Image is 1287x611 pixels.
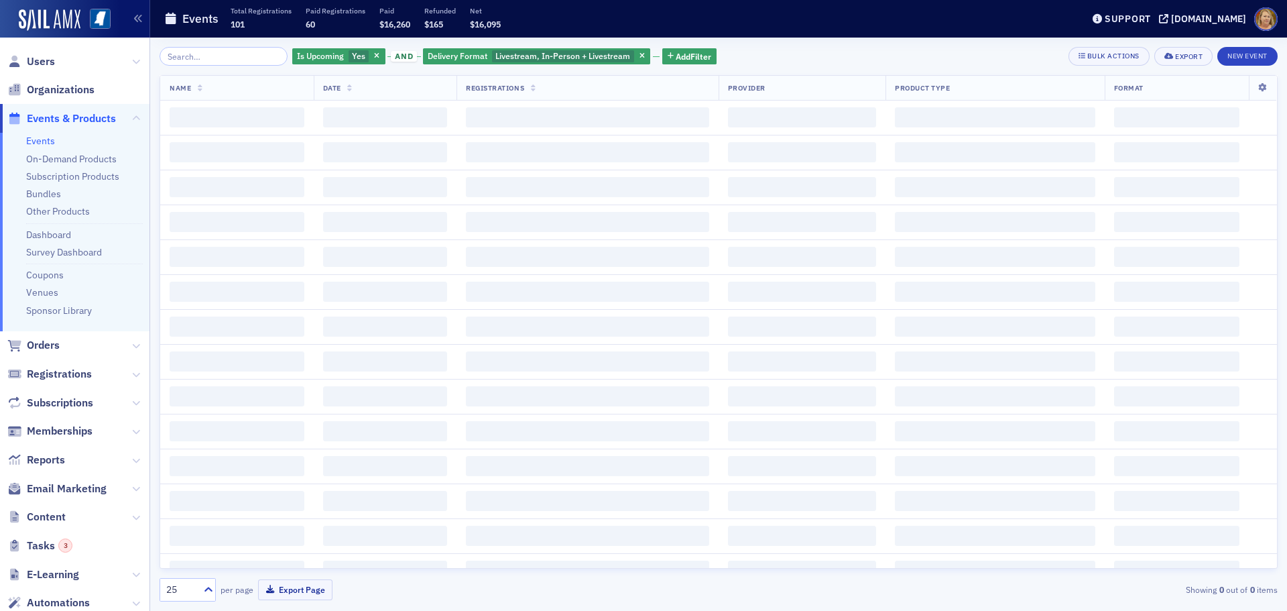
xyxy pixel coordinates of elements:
[170,317,304,337] span: ‌
[466,282,709,302] span: ‌
[231,19,245,30] span: 101
[1159,14,1251,23] button: [DOMAIN_NAME]
[728,491,876,511] span: ‌
[27,453,65,467] span: Reports
[182,11,219,27] h1: Events
[26,304,92,317] a: Sponsor Library
[895,247,1095,267] span: ‌
[170,386,304,406] span: ‌
[1114,142,1239,162] span: ‌
[466,107,709,127] span: ‌
[466,317,709,337] span: ‌
[27,111,116,126] span: Events & Products
[7,424,93,439] a: Memberships
[1114,317,1239,337] span: ‌
[323,491,448,511] span: ‌
[728,421,876,441] span: ‌
[895,212,1095,232] span: ‌
[1087,52,1140,60] div: Bulk Actions
[323,317,448,337] span: ‌
[895,351,1095,372] span: ‌
[728,386,876,406] span: ‌
[424,19,443,30] span: $165
[323,386,448,406] span: ‌
[7,367,92,382] a: Registrations
[1114,386,1239,406] span: ‌
[1114,561,1239,581] span: ‌
[1114,491,1239,511] span: ‌
[306,6,365,15] p: Paid Registrations
[170,107,304,127] span: ‌
[170,177,304,197] span: ‌
[1217,584,1226,596] strong: 0
[7,82,95,97] a: Organizations
[1114,83,1144,93] span: Format
[466,142,709,162] span: ‌
[1114,177,1239,197] span: ‌
[170,247,304,267] span: ‌
[1114,282,1239,302] span: ‌
[1114,526,1239,546] span: ‌
[391,51,417,62] span: and
[466,491,709,511] span: ‌
[323,421,448,441] span: ‌
[428,50,487,61] span: Delivery Format
[26,135,55,147] a: Events
[1114,351,1239,372] span: ‌
[7,482,107,496] a: Email Marketing
[27,596,90,610] span: Automations
[728,351,876,372] span: ‌
[323,526,448,546] span: ‌
[323,561,448,581] span: ‌
[895,83,950,93] span: Product Type
[170,83,191,93] span: Name
[26,205,90,217] a: Other Products
[352,50,365,61] span: Yes
[27,338,60,353] span: Orders
[895,456,1095,476] span: ‌
[1114,247,1239,267] span: ‌
[323,212,448,232] span: ‌
[1105,13,1151,25] div: Support
[26,153,117,165] a: On-Demand Products
[470,6,501,15] p: Net
[728,561,876,581] span: ‌
[466,386,709,406] span: ‌
[895,177,1095,197] span: ‌
[728,212,876,232] span: ‌
[895,142,1095,162] span: ‌
[7,567,79,582] a: E-Learning
[26,269,64,281] a: Coupons
[466,421,709,441] span: ‌
[170,212,304,232] span: ‌
[26,229,71,241] a: Dashboard
[7,338,60,353] a: Orders
[26,188,61,200] a: Bundles
[895,526,1095,546] span: ‌
[1175,53,1203,60] div: Export
[728,83,765,93] span: Provider
[466,212,709,232] span: ‌
[495,50,630,61] span: Livestream, In-Person + Livestream
[306,19,315,30] span: 60
[27,510,66,524] span: Content
[7,453,65,467] a: Reports
[27,482,107,496] span: Email Marketing
[170,561,304,581] span: ‌
[1114,421,1239,441] span: ‌
[170,142,304,162] span: ‌
[170,282,304,302] span: ‌
[7,111,116,126] a: Events & Products
[27,567,79,582] span: E-Learning
[7,54,55,69] a: Users
[424,6,456,15] p: Refunded
[914,584,1278,596] div: Showing out of items
[1217,47,1278,66] button: New Event
[7,510,66,524] a: Content
[1254,7,1278,31] span: Profile
[170,351,304,372] span: ‌
[323,247,448,267] span: ‌
[80,9,111,32] a: View Homepage
[323,83,341,93] span: Date
[170,456,304,476] span: ‌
